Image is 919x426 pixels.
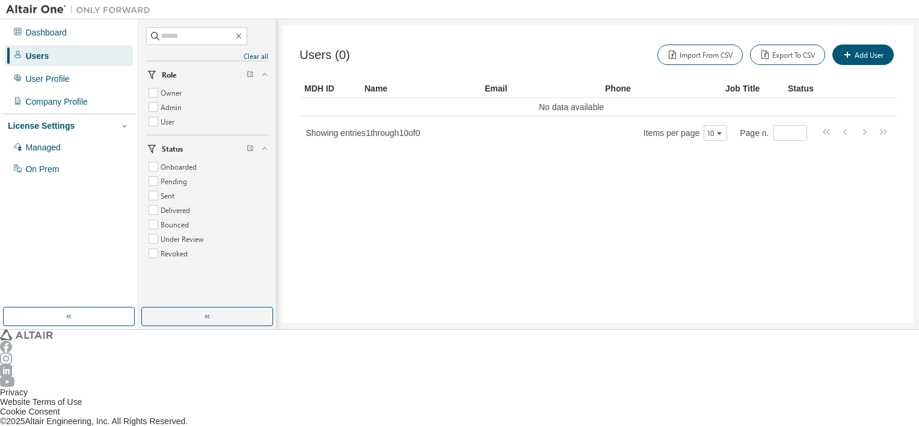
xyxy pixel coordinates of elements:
[161,159,199,174] label: Onboarded
[657,45,743,65] button: Import From CSV
[6,4,156,16] img: Altair One
[788,79,838,98] div: Status
[304,79,355,98] div: MDH ID
[25,28,67,37] div: Dashboard
[247,70,254,79] span: Clear filter
[161,85,184,100] label: Owner
[725,79,778,98] div: Job Title
[161,246,190,261] label: Revoked
[832,45,894,65] button: Add User
[25,143,60,152] div: Managed
[247,144,254,153] span: Clear filter
[25,164,59,174] div: On Prem
[25,51,49,61] div: Users
[161,114,177,129] label: User
[707,128,724,138] button: 10
[162,144,183,153] span: Status
[146,135,268,162] button: Status
[605,79,716,98] div: Phone
[146,51,268,61] a: Clear all
[161,232,206,246] label: Under Review
[161,174,189,188] label: Pending
[300,48,350,62] span: Users (0)
[740,125,807,141] span: Page n.
[161,203,192,217] label: Delivered
[364,79,475,98] div: Name
[161,188,177,203] label: Sent
[161,100,184,114] label: Admin
[644,125,727,141] span: Items per page
[162,70,177,79] span: Role
[161,217,191,232] label: Bounced
[25,74,69,84] div: User Profile
[8,121,75,131] div: License Settings
[485,79,595,98] div: Email
[306,128,420,138] span: Showing entries 1 through 10 of 0
[750,45,825,65] button: Export To CSV
[146,61,268,88] button: Role
[25,97,88,106] div: Company Profile
[300,98,843,116] td: No data available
